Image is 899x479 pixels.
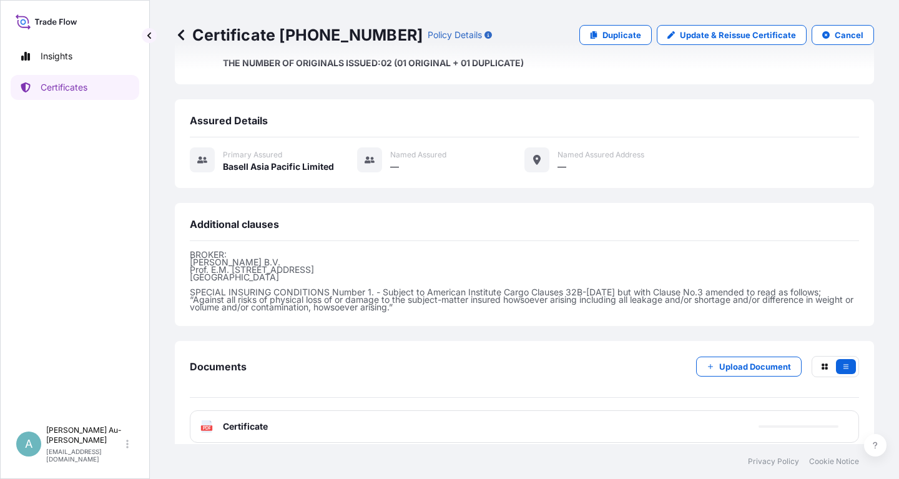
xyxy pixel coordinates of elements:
[41,81,87,94] p: Certificates
[579,25,652,45] a: Duplicate
[175,25,423,45] p: Certificate [PHONE_NUMBER]
[41,50,72,62] p: Insights
[223,160,334,173] span: Basell Asia Pacific Limited
[223,420,268,433] span: Certificate
[46,425,124,445] p: [PERSON_NAME] Au-[PERSON_NAME]
[428,29,482,41] p: Policy Details
[748,457,799,467] a: Privacy Policy
[809,457,859,467] a: Cookie Notice
[558,160,566,173] span: —
[11,44,139,69] a: Insights
[25,438,32,450] span: A
[696,357,802,377] button: Upload Document
[190,251,859,311] p: BROKER: [PERSON_NAME] B.V. Prof. E.M. [STREET_ADDRESS] [GEOGRAPHIC_DATA] SPECIAL INSURING CONDITI...
[223,150,282,160] span: Primary assured
[719,360,791,373] p: Upload Document
[190,114,268,127] span: Assured Details
[558,150,644,160] span: Named Assured Address
[190,218,279,230] span: Additional clauses
[11,75,139,100] a: Certificates
[46,448,124,463] p: [EMAIL_ADDRESS][DOMAIN_NAME]
[203,426,211,430] text: PDF
[657,25,807,45] a: Update & Reissue Certificate
[390,160,399,173] span: —
[680,29,796,41] p: Update & Reissue Certificate
[390,150,446,160] span: Named Assured
[190,360,247,373] span: Documents
[835,29,863,41] p: Cancel
[602,29,641,41] p: Duplicate
[812,25,874,45] button: Cancel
